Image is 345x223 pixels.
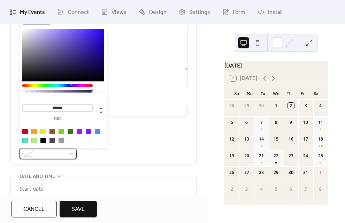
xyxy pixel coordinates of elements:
[317,169,324,176] div: 1
[229,103,235,109] div: 28
[258,186,264,192] div: 4
[288,119,294,126] div: 9
[224,62,328,70] div: [DATE]
[86,129,91,134] div: #9013FE
[288,153,294,159] div: 23
[270,87,283,99] div: We
[174,3,215,22] a: Settings
[68,129,73,134] div: #417505
[49,129,55,134] div: #8B572A
[22,117,93,121] label: hex
[72,205,85,214] span: Save
[77,129,82,134] div: #BD10E0
[133,3,172,22] a: Design
[149,8,167,17] span: Design
[244,186,250,192] div: 3
[22,129,28,134] div: #D0021B
[244,136,250,142] div: 13
[288,186,294,192] div: 6
[302,119,309,126] div: 10
[229,153,235,159] div: 19
[258,136,264,142] div: 14
[68,8,89,17] span: Connect
[317,119,324,126] div: 11
[302,169,309,176] div: 31
[302,103,309,109] div: 3
[189,8,210,17] span: Settings
[4,3,50,22] a: My Events
[243,87,256,99] div: Mo
[252,3,287,22] a: Install
[11,201,57,217] button: Cancel
[244,153,250,159] div: 20
[302,153,309,159] div: 24
[273,119,279,126] div: 8
[96,3,132,22] a: Views
[229,169,235,176] div: 26
[230,87,243,99] div: Su
[244,119,250,126] div: 6
[40,138,46,143] div: #000000
[49,138,55,143] div: #4A4A4A
[59,129,64,134] div: #7ED321
[40,129,46,134] div: #F8E71C
[31,129,37,134] div: #F5A623
[68,138,73,143] div: #FFFFFF
[317,103,324,109] div: 4
[112,8,127,17] span: Views
[317,136,324,142] div: 18
[20,8,45,17] span: My Events
[296,87,309,99] div: Fr
[288,169,294,176] div: 30
[31,138,37,143] div: #B8E986
[317,153,324,159] div: 25
[283,87,296,99] div: Th
[268,8,282,17] span: Install
[273,136,279,142] div: 15
[288,136,294,142] div: 16
[302,186,309,192] div: 7
[288,103,294,109] div: 2
[256,87,270,99] div: Tu
[273,169,279,176] div: 29
[59,138,64,143] div: #9B9B9B
[60,201,97,217] button: Save
[95,129,100,134] div: #4A90E2
[22,138,28,143] div: #50E3C2
[229,119,235,126] div: 5
[258,169,264,176] div: 28
[302,136,309,142] div: 17
[20,185,44,193] div: Start date
[244,169,250,176] div: 27
[244,103,250,109] div: 29
[309,87,322,99] div: Sa
[23,205,45,214] span: Cancel
[317,186,324,192] div: 8
[217,3,251,22] a: Form
[229,186,235,192] div: 2
[258,153,264,159] div: 21
[20,173,55,181] span: Date and time
[233,8,245,17] span: Form
[273,186,279,192] div: 5
[273,153,279,159] div: 22
[52,3,94,22] a: Connect
[229,136,235,142] div: 12
[258,103,264,109] div: 30
[273,103,279,109] div: 1
[258,119,264,126] div: 7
